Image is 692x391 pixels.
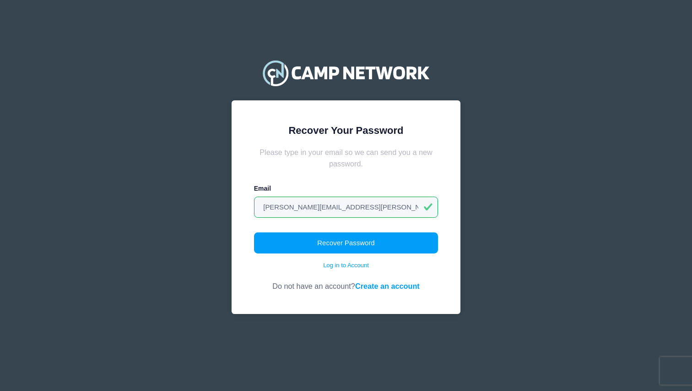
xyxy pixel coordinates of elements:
[254,184,271,193] label: Email
[254,232,438,253] button: Recover Password
[323,261,369,270] a: Log in to Account
[254,147,438,169] div: Please type in your email so we can send you a new password.
[254,123,438,138] div: Recover Your Password
[259,55,433,91] img: Camp Network
[355,282,420,290] a: Create an account
[254,270,438,292] div: Do not have an account?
